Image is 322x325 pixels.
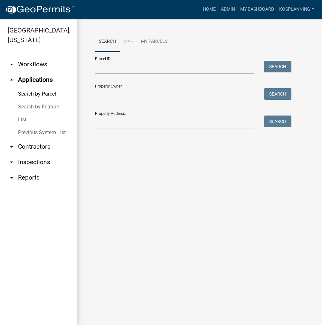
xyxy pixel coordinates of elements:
[95,32,120,52] a: Search
[264,61,291,72] button: Search
[8,174,15,181] i: arrow_drop_down
[8,143,15,151] i: arrow_drop_down
[264,116,291,127] button: Search
[137,32,171,52] a: My Parcels
[238,3,277,15] a: My Dashboard
[218,3,238,15] a: Admin
[8,60,15,68] i: arrow_drop_down
[277,3,317,15] a: kosplanning
[8,158,15,166] i: arrow_drop_down
[264,88,291,100] button: Search
[200,3,218,15] a: Home
[8,76,15,84] i: arrow_drop_up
